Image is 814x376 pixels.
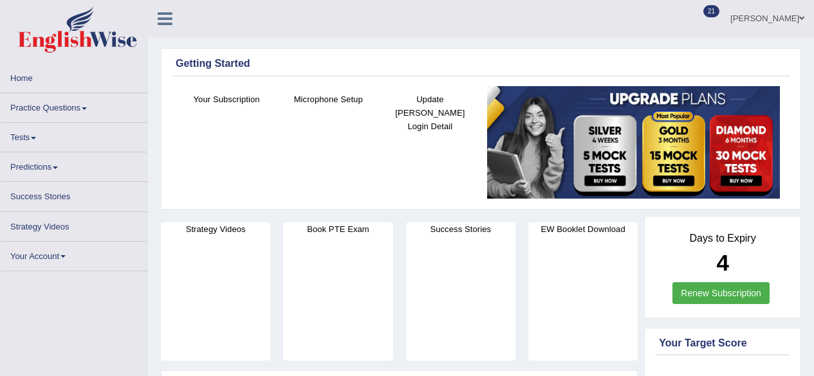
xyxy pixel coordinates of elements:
h4: EW Booklet Download [528,222,638,236]
a: Predictions [1,152,147,177]
a: Practice Questions [1,93,147,118]
b: 4 [716,250,728,275]
h4: Microphone Setup [284,93,373,106]
h4: Success Stories [406,222,515,236]
h4: Book PTE Exam [283,222,393,236]
span: 21 [703,5,719,17]
a: Renew Subscription [672,282,770,304]
a: Success Stories [1,182,147,207]
div: Getting Started [176,56,786,71]
a: Your Account [1,242,147,267]
div: Your Target Score [659,336,786,351]
a: Tests [1,123,147,148]
h4: Update [PERSON_NAME] Login Detail [385,93,474,133]
h4: Days to Expiry [659,233,786,244]
img: small5.jpg [487,86,780,199]
h4: Strategy Videos [161,222,270,236]
a: Home [1,64,147,89]
h4: Your Subscription [182,93,271,106]
a: Strategy Videos [1,212,147,237]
